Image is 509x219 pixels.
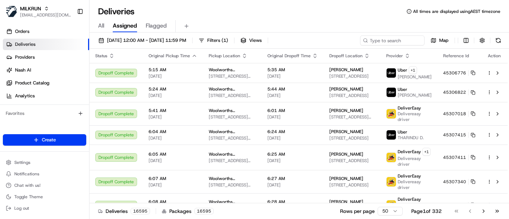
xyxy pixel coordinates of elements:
[95,53,107,59] span: Status
[267,73,318,79] span: [DATE]
[443,89,475,95] button: 45306822
[387,153,396,162] img: delivereasy_logo.png
[329,158,375,164] span: [STREET_ADDRESS]
[387,130,396,140] img: uber-new-logo.jpeg
[267,176,318,181] span: 6:27 AM
[398,92,432,98] span: [PERSON_NAME]
[209,151,256,157] span: Woolworths Supermarket [GEOGRAPHIC_DATA] - Feilding
[146,21,167,30] span: Flagged
[207,37,228,44] span: Filters
[149,129,197,135] span: 6:04 AM
[15,80,49,86] span: Product Catalog
[340,208,375,215] p: Rows per page
[14,194,43,200] span: Toggle Theme
[222,37,228,44] span: ( 1 )
[3,3,74,20] button: MILKRUNMILKRUN[EMAIL_ADDRESS][DOMAIN_NAME]
[3,192,86,202] button: Toggle Theme
[98,208,150,215] div: Deliveries
[149,86,197,92] span: 5:24 AM
[3,169,86,179] button: Notifications
[149,73,197,79] span: [DATE]
[14,160,30,165] span: Settings
[15,67,31,73] span: Nash AI
[14,182,40,188] span: Chat with us!
[14,205,29,211] span: Log out
[398,74,432,80] span: [PERSON_NAME]
[443,53,469,59] span: Reference Id
[149,114,197,120] span: [DATE]
[15,93,35,99] span: Analytics
[3,77,89,89] a: Product Catalog
[267,93,318,98] span: [DATE]
[443,132,475,138] button: 45307415
[329,199,363,205] span: [PERSON_NAME]
[20,5,41,12] span: MILKRUN
[95,35,189,45] button: [DATE] 12:00 AM - [DATE] 11:59 PM
[329,176,363,181] span: [PERSON_NAME]
[42,137,56,143] span: Create
[237,35,265,45] button: Views
[329,86,363,92] span: [PERSON_NAME]
[443,202,475,208] button: 45307419
[267,182,318,188] span: [DATE]
[209,158,256,164] span: [STREET_ADDRESS][PERSON_NAME]
[194,208,214,214] div: 16595
[387,109,396,118] img: delivereasy_logo.png
[413,9,500,14] span: All times are displayed using AEST timezone
[15,54,35,60] span: Providers
[209,199,256,205] span: Woolworths Supermarket [GEOGRAPHIC_DATA] - [GEOGRAPHIC_DATA]
[267,151,318,157] span: 6:25 AM
[329,108,363,113] span: [PERSON_NAME]
[149,182,197,188] span: [DATE]
[398,196,421,202] span: DeliverEasy
[15,28,29,35] span: Orders
[149,93,197,98] span: [DATE]
[98,6,135,17] h1: Deliveries
[20,12,71,18] button: [EMAIL_ADDRESS][DOMAIN_NAME]
[427,35,452,45] button: Map
[387,88,396,97] img: uber-new-logo.jpeg
[439,37,449,44] span: Map
[3,203,86,213] button: Log out
[3,90,89,102] a: Analytics
[113,21,137,30] span: Assigned
[149,158,197,164] span: [DATE]
[398,156,432,167] span: Delivereasy driver
[3,64,89,76] a: Nash AI
[443,179,475,185] button: 45307340
[329,135,375,141] span: [STREET_ADDRESS]
[209,114,256,120] span: [STREET_ADDRESS][PERSON_NAME]
[398,105,421,111] span: DeliverEasy
[209,53,240,59] span: Pickup Location
[267,114,318,120] span: [DATE]
[387,200,396,210] img: delivereasy_logo.png
[329,114,375,120] span: [STREET_ADDRESS][PERSON_NAME]
[329,73,375,79] span: [STREET_ADDRESS]
[329,151,363,157] span: [PERSON_NAME]
[267,129,318,135] span: 6:24 AM
[487,53,502,59] div: Action
[3,108,86,119] div: Favorites
[398,179,432,190] span: Delivereasy driver
[398,129,407,135] span: Uber
[267,158,318,164] span: [DATE]
[14,171,39,177] span: Notifications
[3,52,89,63] a: Providers
[493,35,503,45] button: Refresh
[209,135,256,141] span: [STREET_ADDRESS][PERSON_NAME][PERSON_NAME]
[329,67,363,73] span: [PERSON_NAME]
[195,35,231,45] button: Filters(1)
[386,53,403,59] span: Provider
[209,73,256,79] span: [STREET_ADDRESS][PERSON_NAME]
[443,111,475,117] button: 45307018
[149,199,197,205] span: 6:08 AM
[149,151,197,157] span: 6:05 AM
[411,208,442,215] div: Page 1 of 332
[398,67,407,73] span: Uber
[107,37,186,44] span: [DATE] 12:00 AM - [DATE] 11:59 PM
[209,86,256,92] span: Woolworths Supermarket [GEOGRAPHIC_DATA] - [GEOGRAPHIC_DATA]
[6,6,17,17] img: MILKRUN
[267,53,311,59] span: Original Dropoff Time
[98,21,104,30] span: All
